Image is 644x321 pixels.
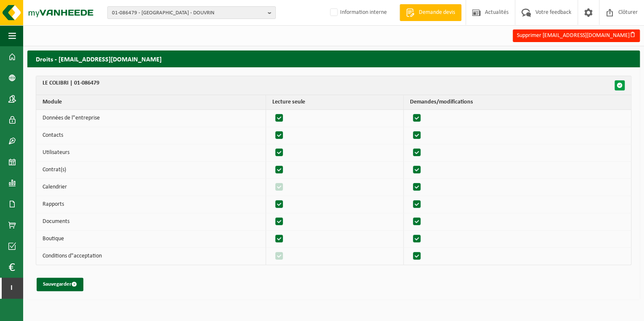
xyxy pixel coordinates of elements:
a: Demande devis [399,4,461,21]
td: Documents [36,213,266,231]
button: Sauvegarder [37,278,83,291]
span: I [8,278,15,299]
button: 01-086479 - [GEOGRAPHIC_DATA] - DOUVRIN [107,6,276,19]
th: Demandes/modifications [404,95,631,110]
span: Demande devis [417,8,457,17]
td: Contacts [36,127,266,144]
label: Information interne [328,6,387,19]
td: Calendrier [36,179,266,196]
th: LE COLIBRI | 01-086479 [36,76,631,95]
td: Conditions d"acceptation [36,248,266,265]
td: Boutique [36,231,266,248]
th: Lecture seule [266,95,404,110]
td: Contrat(s) [36,162,266,179]
td: Utilisateurs [36,144,266,162]
th: Module [36,95,266,110]
span: 01-086479 - [GEOGRAPHIC_DATA] - DOUVRIN [112,7,264,19]
h2: Droits - [EMAIL_ADDRESS][DOMAIN_NAME] [27,50,640,67]
button: Supprimer [EMAIL_ADDRESS][DOMAIN_NAME] [513,29,640,42]
td: Données de l"entreprise [36,110,266,127]
td: Rapports [36,196,266,213]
